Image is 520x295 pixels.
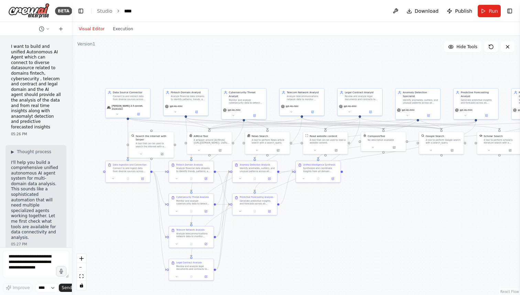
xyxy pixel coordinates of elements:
[440,121,478,129] g: Edge from 08b98209-b9a3-4e1b-9286-2632ef188f48 to 07de5c3a-c916-43ec-9d92-4e7a9eb4287d
[216,202,230,271] g: Edge from dd92cce0-61eb-471a-994d-d03fa3a70473 to bc7e1915-551e-4c4a-84ad-87195621a532
[105,161,151,183] div: Data Ingestion and ConnectionConnect to and ingest data from diverse sources across fintech, cybe...
[176,229,204,231] div: Telecom Network Analysis
[263,177,275,181] button: Open in side panel
[368,134,385,138] div: ComposioTool
[189,118,362,257] g: Edge from d59543ed-13d4-42a6-8142-5d1e226edd47 to dd92cce0-61eb-471a-994d-d03fa3a70473
[208,118,362,130] g: Edge from d59543ed-13d4-42a6-8142-5d1e226edd47 to 629f8d15-8791-42e2-b8ed-cefa853e66ba
[505,6,514,16] button: Show right sidebar
[152,170,166,206] g: Edge from a0cb1a03-aa0a-4833-93a9-088ca6c080c2 to 7b444c6a-60d2-4ef8-8747-572c3b07538b
[200,177,212,181] button: Open in side panel
[176,261,202,264] div: Legal Contract Analysis
[442,148,463,152] button: Open in side panel
[77,254,86,290] div: React Flow controls
[426,134,444,138] div: Google Search
[113,91,148,94] div: Data Source Connector
[287,95,322,101] div: Analyze telecommunications network data to monitor performance, identify optimization opportuniti...
[176,196,209,199] div: Cybersecurity Threat Analysis
[402,109,414,112] span: gpt-4o-mini
[479,134,482,137] img: SerplyScholarSearchTool
[189,134,192,137] img: AIMindTool
[240,167,275,173] div: Identify anomalies, outliers, and unusual patterns across all domain data streams using advanced ...
[345,91,380,94] div: Legal Contract Analyst
[113,167,148,173] div: Connect to and ingest data from diverse sources across fintech, cybersecurity, telecom, and legal...
[286,105,299,108] span: gpt-4o-mini
[221,88,267,119] div: Cybersecurity Threat AnalystMonitor and analyze cybersecurity data to detect threats, vulnerabili...
[444,5,475,17] button: Publish
[252,134,268,138] div: News Search
[36,25,53,33] button: Switch to previous chat
[360,110,381,114] button: Open in side panel
[279,170,293,206] g: Edge from bc7e1915-551e-4c4a-84ad-87195621a532 to 8b2da380-e2dd-4208-a497-30574e9b88d1
[327,177,339,181] button: Open in side panel
[415,8,439,14] span: Download
[305,134,308,137] img: ScrapeWebsiteTool
[163,88,209,116] div: Fintech Domain AnalystAnalyze financial data streams to identify patterns, trends, and insights s...
[252,139,288,145] div: A tool to perform News article search with a search_query.
[11,149,51,155] button: ▶Thought process
[416,118,443,130] g: Edge from 38d488de-ee6c-4b1a-8102-7f7c40ae0ebd to 07de5c3a-c916-43ec-9d92-4e7a9eb4287d
[184,242,199,246] button: No output available
[55,25,66,33] button: Start a new chat
[245,132,290,155] div: SerplyNewsSearchToolNews SearchA tool to perform News article search with a search_query.
[403,91,438,98] div: Anomaly Detection Specialist
[176,167,211,173] div: Analyze financial data streams to identify trends, patterns, and insights specific to {fintech_fo...
[152,170,166,173] g: Edge from a0cb1a03-aa0a-4833-93a9-088ca6c080c2 to 7dede6f7-f894-475c-a76b-674e2c91c38f
[152,152,172,156] button: Open in side panel
[303,163,335,166] div: Unified Intelligence Synthesis
[97,8,112,14] a: Studio
[228,109,240,112] span: gpt-4o-mini
[460,109,473,112] span: gpt-4o-mini
[363,134,366,137] img: ComposioTool
[210,148,230,152] button: Open in side panel
[456,44,477,50] span: Hide Tools
[302,110,323,114] button: Open in side panel
[489,8,498,14] span: Run
[216,170,230,206] g: Edge from 7dede6f7-f894-475c-a76b-674e2c91c38f to bc7e1915-551e-4c4a-84ad-87195621a532
[11,44,61,130] p: I want to build and unified Autonomous AI Agent which can connect to diverse datasource related t...
[361,132,406,151] div: ComposioToolComposioToolNo description available
[368,139,403,141] div: No description available
[169,226,214,248] div: Telecom Network AnalysisAnalyze telecommunications network data to monitor performance, identify ...
[419,132,464,155] div: SerplyWebSearchToolGoogle SearchA tool to perform Google search with a search_query.
[240,200,275,206] div: Generate predictive insights and forecasts across all domains using advanced analytics and machin...
[240,196,273,199] div: Predictive Forecasting Analysis
[184,118,443,130] g: Edge from ac8f5185-1b3d-4c80-902e-616ebaf165ea to 07de5c3a-c916-43ec-9d92-4e7a9eb4287d
[136,142,171,148] div: A tool that can be used to search the internet with a search_query. Supports different search typ...
[3,251,69,278] textarea: To enrich screen reader interactions, please activate Accessibility in Grammarly extension settings
[76,6,86,16] button: Hide left sidebar
[59,284,80,292] button: Send
[426,139,462,145] div: A tool to perform Google search with a search_query.
[176,265,211,271] div: Review and analyze legal documents and contracts to extract key terms, identify risks, and ensure...
[421,134,424,137] img: SerplyWebSearchTool
[77,281,86,290] button: toggle interactivity
[17,149,51,155] span: Thought process
[200,274,212,279] button: Open in side panel
[131,134,134,137] img: SerperDevTool
[303,167,338,173] div: Synthesize and coordinate insights from all domain analysts and specialists to provide unified, r...
[484,134,502,138] div: Scholar Search
[300,118,443,130] g: Edge from 5c8b2bee-6b77-42b9-92ef-8a9aa1c64932 to 07de5c3a-c916-43ec-9d92-4e7a9eb4287d
[171,91,206,94] div: Fintech Domain Analyst
[176,232,211,238] div: Analyze telecommunications network data to monitor performance, identify optimization opportuniti...
[152,170,166,239] g: Edge from a0cb1a03-aa0a-4833-93a9-088ca6c080c2 to 763cac2c-8447-4f33-8a66-6c3387f70d74
[395,88,441,119] div: Anomaly Detection SpecialistIdentify anomalies, outliers, and unusual patterns across all domain ...
[404,5,442,17] button: Download
[216,170,230,271] g: Edge from dd92cce0-61eb-471a-994d-d03fa3a70473 to 8b8d0231-706a-4bd1-8c4d-348849f39530
[295,161,341,183] div: Unified Intelligence SynthesisSynthesize and coordinate insights from all domain analysts and spe...
[216,202,230,239] g: Edge from 763cac2c-8447-4f33-8a66-6c3387f70d74 to bc7e1915-551e-4c4a-84ad-87195621a532
[176,163,203,166] div: Fintech Domain Analysis
[169,193,214,215] div: Cybersecurity Threat AnalysisMonitor and analyze cybersecurity data to detect threats, vulnerabil...
[3,283,33,292] button: Improve
[171,95,206,101] div: Analyze financial data streams to identify patterns, trends, and insights specific to {fintech_fo...
[126,118,130,159] g: Edge from 83cb0330-6f43-492a-86c0-08bbd714cc56 to a0cb1a03-aa0a-4833-93a9-088ca6c080c2
[136,177,149,181] button: Open in side panel
[189,118,246,191] g: Edge from d0160064-0eb8-4872-b323-932f0823dbfb to 7b444c6a-60d2-4ef8-8747-572c3b07538b
[200,209,212,214] button: Open in side panel
[240,163,270,166] div: Anomaly Detection Analysis
[77,272,86,281] button: fit view
[176,200,211,206] div: Monitor and analyze cybersecurity data to detect threats, vulnerabilities, and security incidents...
[55,7,72,15] div: BETA
[337,88,383,116] div: Legal Contract AnalystReview and analyze legal documents and contracts to extract key terms, iden...
[478,5,501,17] button: Run
[11,149,14,155] span: ▶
